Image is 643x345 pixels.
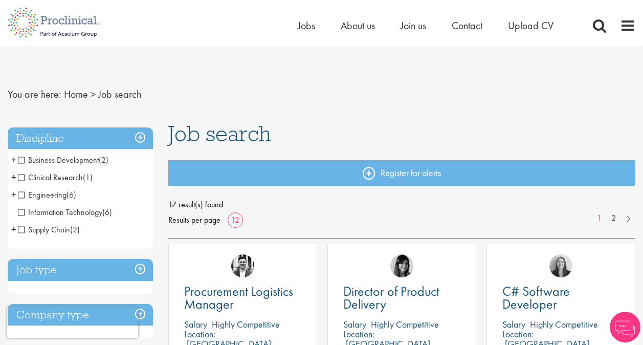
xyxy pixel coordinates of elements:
[8,259,153,281] h3: Job type
[91,88,96,101] span: >
[18,155,99,165] span: Business Development
[592,212,607,224] a: 1
[11,187,16,202] span: +
[184,285,301,311] a: Procurement Logistics Manager
[8,88,61,101] span: You are here:
[66,189,76,200] span: (6)
[8,304,153,326] h3: Company type
[18,189,76,200] span: Engineering
[168,212,220,228] span: Results per page
[549,254,572,277] img: Mia Kellerman
[18,172,93,183] span: Clinical Research
[390,254,413,277] img: Tesnim Chagklil
[8,127,153,149] h3: Discipline
[184,328,215,340] span: Location:
[343,285,460,311] a: Director of Product Delivery
[18,207,102,218] span: Information Technology
[212,318,280,330] p: Highly Competitive
[11,169,16,185] span: +
[102,207,112,218] span: (6)
[18,207,112,218] span: Information Technology
[168,120,271,147] span: Job search
[228,214,243,225] a: 12
[7,307,138,338] iframe: reCAPTCHA
[343,328,374,340] span: Location:
[401,19,426,32] a: Join us
[18,189,66,200] span: Engineering
[343,283,439,313] span: Director of Product Delivery
[11,222,16,237] span: +
[99,155,108,165] span: (2)
[530,318,598,330] p: Highly Competitive
[502,318,525,330] span: Salary
[18,224,70,235] span: Supply Chain
[452,19,482,32] a: Contact
[606,212,621,224] a: 2
[184,283,293,313] span: Procurement Logistics Manager
[18,224,80,235] span: Supply Chain
[371,318,439,330] p: Highly Competitive
[502,283,570,313] span: C# Software Developer
[184,318,207,330] span: Salary
[502,328,534,340] span: Location:
[341,19,375,32] a: About us
[18,155,108,165] span: Business Development
[83,172,93,183] span: (1)
[18,172,83,183] span: Clinical Research
[64,88,88,101] a: breadcrumb link
[11,152,16,167] span: +
[70,224,80,235] span: (2)
[168,197,635,212] span: 17 result(s) found
[231,254,254,277] img: Edward Little
[610,312,640,342] img: Chatbot
[502,285,619,311] a: C# Software Developer
[343,318,366,330] span: Salary
[508,19,553,32] a: Upload CV
[98,88,141,101] span: Job search
[298,19,315,32] a: Jobs
[168,160,635,186] a: Register for alerts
